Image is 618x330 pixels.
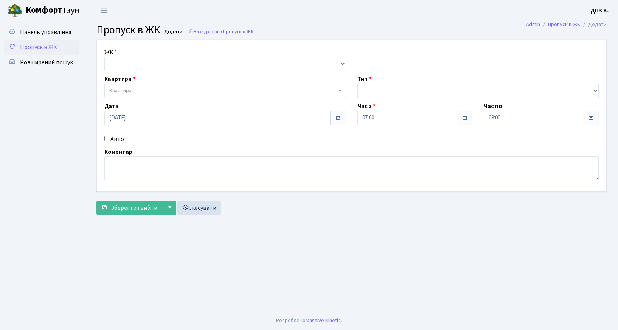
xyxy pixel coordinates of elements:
a: Скасувати [177,201,221,215]
label: Коментар [104,147,132,156]
img: logo.png [8,3,23,18]
span: Розширений пошук [20,58,73,67]
span: Таун [26,4,79,17]
label: Тип [357,74,371,84]
span: Пропуск в ЖК [96,22,160,37]
div: Розроблено . [276,316,342,325]
span: Зберегти і вийти [111,204,157,212]
button: Переключити навігацію [95,4,113,17]
label: Квартира [104,74,135,84]
a: Розширений пошук [4,55,79,70]
a: Admin [526,20,540,28]
li: Додати [580,20,607,29]
small: Додати . [163,29,185,35]
a: Панель управління [4,25,79,40]
a: ДП3 К. [590,6,609,15]
span: Панель управління [20,28,71,36]
span: Квартира [109,87,132,95]
a: Назад до всіхПропуск в ЖК [188,28,254,35]
a: Massive Kinetic [306,316,341,324]
a: Пропуск в ЖК [4,40,79,55]
span: Пропуск в ЖК [223,28,254,35]
label: Авто [110,135,124,144]
button: Зберегти і вийти [96,201,162,215]
label: ЖК [104,48,117,57]
a: Пропуск в ЖК [548,20,580,28]
nav: breadcrumb [515,17,618,33]
label: Дата [104,102,119,111]
span: Пропуск в ЖК [20,43,57,51]
b: Комфорт [26,4,62,16]
label: Час з [357,102,376,111]
label: Час по [484,102,502,111]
